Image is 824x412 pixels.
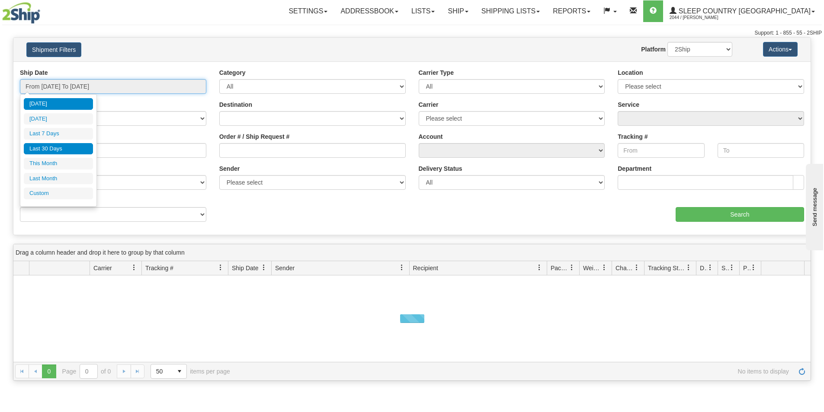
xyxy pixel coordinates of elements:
[564,260,579,275] a: Packages filter column settings
[629,260,644,275] a: Charge filter column settings
[677,7,811,15] span: Sleep Country [GEOGRAPHIC_DATA]
[795,364,809,378] a: Refresh
[419,164,462,173] label: Delivery Status
[275,264,295,272] span: Sender
[546,0,597,22] a: Reports
[24,158,93,169] li: This Month
[618,132,648,141] label: Tracking #
[20,68,48,77] label: Ship Date
[419,68,454,77] label: Carrier Type
[721,264,729,272] span: Shipment Issues
[24,188,93,199] li: Custom
[804,162,823,250] iframe: chat widget
[24,113,93,125] li: [DATE]
[475,0,546,22] a: Shipping lists
[242,368,789,375] span: No items to display
[219,132,290,141] label: Order # / Ship Request #
[24,173,93,185] li: Last Month
[42,364,56,378] span: Page 0
[219,164,240,173] label: Sender
[743,264,750,272] span: Pickup Status
[151,364,230,379] span: items per page
[670,13,734,22] span: 2044 / [PERSON_NAME]
[441,0,475,22] a: Ship
[26,42,81,57] button: Shipment Filters
[648,264,686,272] span: Tracking Status
[616,264,634,272] span: Charge
[405,0,441,22] a: Lists
[62,364,111,379] span: Page of 0
[746,260,761,275] a: Pickup Status filter column settings
[13,244,811,261] div: grid grouping header
[413,264,438,272] span: Recipient
[151,364,187,379] span: Page sizes drop down
[551,264,569,272] span: Packages
[282,0,334,22] a: Settings
[718,143,804,158] input: To
[532,260,547,275] a: Recipient filter column settings
[232,264,258,272] span: Ship Date
[219,68,246,77] label: Category
[145,264,173,272] span: Tracking #
[6,7,80,14] div: Send message
[127,260,141,275] a: Carrier filter column settings
[419,132,443,141] label: Account
[597,260,612,275] a: Weight filter column settings
[700,264,707,272] span: Delivery Status
[676,207,804,222] input: Search
[2,2,40,24] img: logo2044.jpg
[24,98,93,110] li: [DATE]
[2,29,822,37] div: Support: 1 - 855 - 55 - 2SHIP
[618,100,639,109] label: Service
[24,128,93,140] li: Last 7 Days
[24,143,93,155] li: Last 30 Days
[641,45,666,54] label: Platform
[394,260,409,275] a: Sender filter column settings
[583,264,601,272] span: Weight
[219,100,252,109] label: Destination
[618,143,704,158] input: From
[618,68,643,77] label: Location
[173,364,186,378] span: select
[213,260,228,275] a: Tracking # filter column settings
[419,100,439,109] label: Carrier
[618,164,651,173] label: Department
[763,42,798,57] button: Actions
[703,260,718,275] a: Delivery Status filter column settings
[681,260,696,275] a: Tracking Status filter column settings
[334,0,405,22] a: Addressbook
[256,260,271,275] a: Ship Date filter column settings
[93,264,112,272] span: Carrier
[156,367,167,376] span: 50
[663,0,821,22] a: Sleep Country [GEOGRAPHIC_DATA] 2044 / [PERSON_NAME]
[725,260,739,275] a: Shipment Issues filter column settings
